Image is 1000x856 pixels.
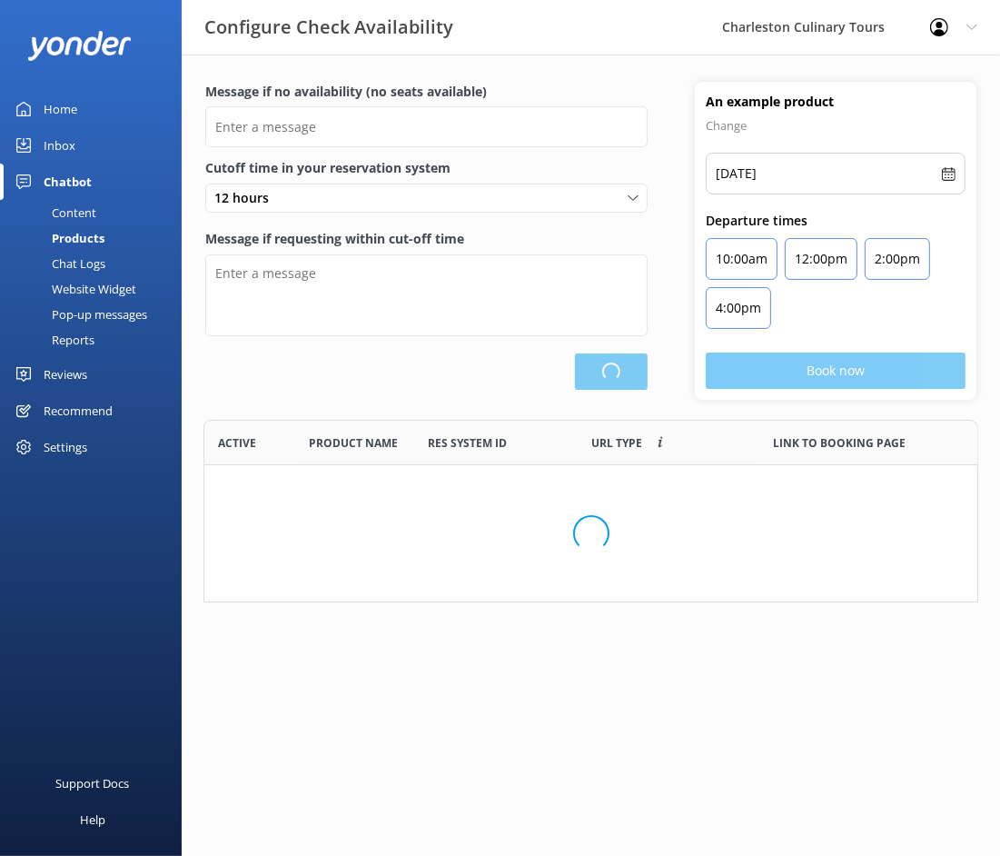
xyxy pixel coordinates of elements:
[218,434,256,452] span: Active
[11,276,136,302] div: Website Widget
[44,164,92,200] div: Chatbot
[44,393,113,429] div: Recommend
[11,225,182,251] a: Products
[44,429,87,465] div: Settings
[205,82,648,102] label: Message if no availability (no seats available)
[706,93,965,111] h4: An example product
[203,465,978,602] div: grid
[11,251,182,276] a: Chat Logs
[11,200,96,225] div: Content
[205,229,648,249] label: Message if requesting within cut-off time
[11,200,182,225] a: Content
[80,801,105,838] div: Help
[11,302,182,327] a: Pop-up messages
[44,127,75,164] div: Inbox
[11,327,94,353] div: Reports
[214,188,280,208] span: 12 hours
[11,225,104,251] div: Products
[11,302,147,327] div: Pop-up messages
[44,91,77,127] div: Home
[11,276,182,302] a: Website Widget
[204,13,453,42] h3: Configure Check Availability
[44,356,87,393] div: Reviews
[27,31,132,61] img: yonder-white-logo.png
[11,251,105,276] div: Chat Logs
[205,158,648,178] label: Cutoff time in your reservation system
[11,327,182,353] a: Reports
[56,765,130,801] div: Support Docs
[205,106,648,147] input: Enter a message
